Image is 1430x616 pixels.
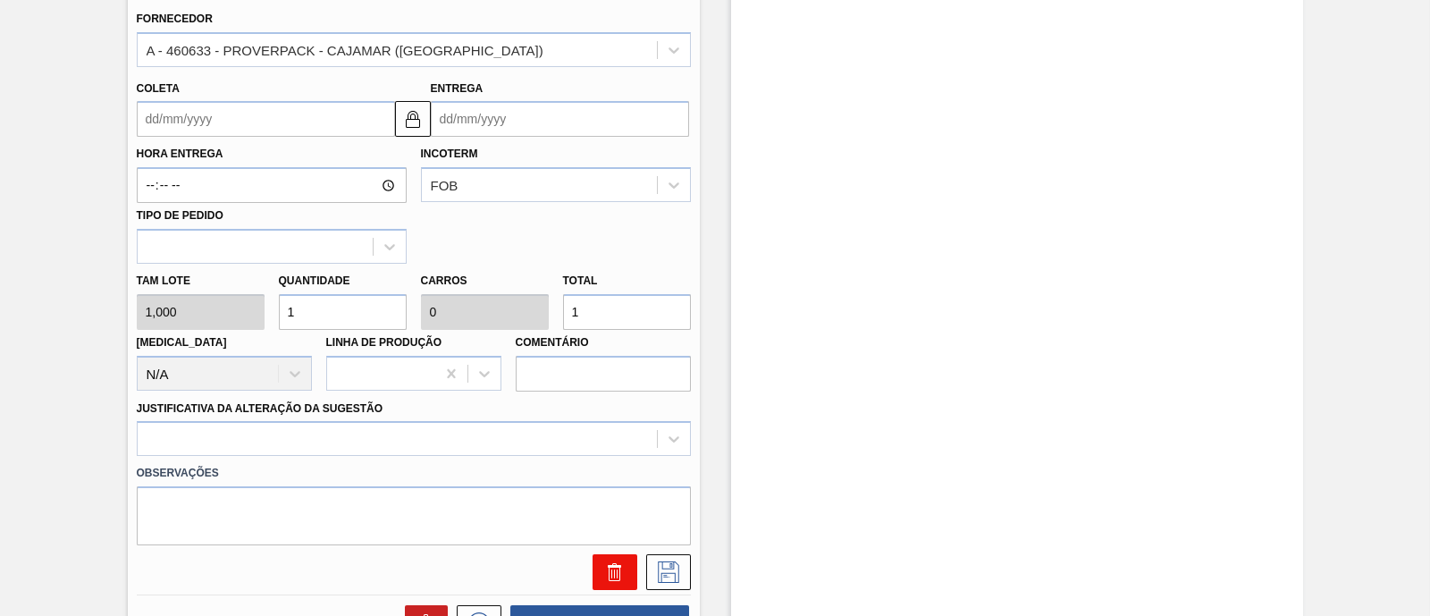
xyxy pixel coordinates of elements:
[395,101,431,137] button: locked
[637,554,691,590] div: Salvar Sugestão
[584,554,637,590] div: Excluir Sugestão
[137,82,180,95] label: Coleta
[279,274,350,287] label: Quantidade
[137,336,227,349] label: [MEDICAL_DATA]
[137,402,383,415] label: Justificativa da Alteração da Sugestão
[147,42,543,57] div: A - 460633 - PROVERPACK - CAJAMAR ([GEOGRAPHIC_DATA])
[431,178,458,193] div: FOB
[431,82,484,95] label: Entrega
[137,13,213,25] label: Fornecedor
[516,330,691,356] label: Comentário
[421,148,478,160] label: Incoterm
[137,460,691,486] label: Observações
[137,209,223,222] label: Tipo de pedido
[326,336,442,349] label: Linha de Produção
[137,268,265,294] label: Tam lote
[563,274,598,287] label: Total
[431,101,689,137] input: dd/mm/yyyy
[402,108,424,130] img: locked
[421,274,467,287] label: Carros
[137,141,407,167] label: Hora Entrega
[137,101,395,137] input: dd/mm/yyyy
